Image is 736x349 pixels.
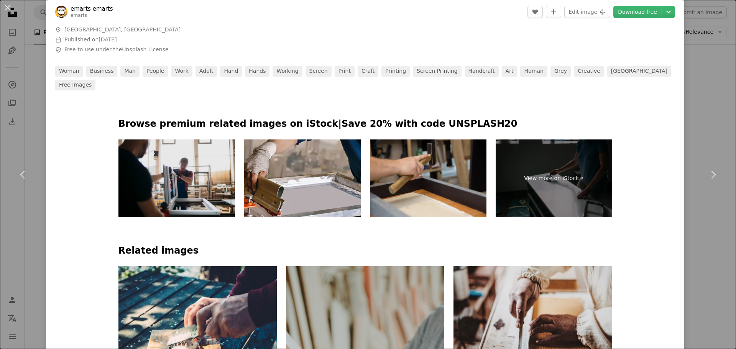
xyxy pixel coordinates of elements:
[71,5,113,13] a: emarts emarts
[273,66,302,77] a: working
[496,139,612,217] a: View more on iStock↗
[55,66,83,77] a: woman
[520,66,547,77] a: human
[502,66,517,77] a: art
[118,139,235,217] img: Two male glaziers assembling aluminium window frame in fabrication shop
[574,66,604,77] a: creative
[370,139,486,217] img: Bed and sofa manufacturing, couch and mattress manufacturing.
[453,316,612,323] a: person holding chisel while carving wood
[143,66,168,77] a: people
[564,6,610,18] button: Edit image
[244,139,361,217] img: silk screen textile printery. male hand with a squeegee. serigraphy production selective focus ph...
[220,66,242,77] a: hand
[381,66,410,77] a: printing
[465,66,499,77] a: handcraft
[195,66,217,77] a: adult
[527,6,543,18] button: Like
[64,26,181,34] span: [GEOGRAPHIC_DATA], [GEOGRAPHIC_DATA]
[335,66,355,77] a: print
[118,245,612,257] h4: Related images
[613,6,662,18] a: Download free
[86,66,118,77] a: business
[607,66,671,77] a: [GEOGRAPHIC_DATA]
[306,66,332,77] a: screen
[64,36,117,43] span: Published on
[99,36,117,43] time: February 26, 2016 at 3:16:37 AM GMT
[171,66,192,77] a: work
[64,46,169,54] span: Free to use under the
[55,6,67,18] img: Go to emarts emarts's profile
[55,80,95,90] a: Free images
[120,66,140,77] a: man
[71,13,87,18] a: emarts
[245,66,269,77] a: hands
[118,118,612,130] p: Browse premium related images on iStock | Save 20% with code UNSPLASH20
[550,66,571,77] a: grey
[122,46,168,52] a: Unsplash License
[358,66,378,77] a: craft
[546,6,561,18] button: Add to Collection
[690,138,736,211] a: Next
[413,66,461,77] a: screen printing
[662,6,675,18] button: Choose download size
